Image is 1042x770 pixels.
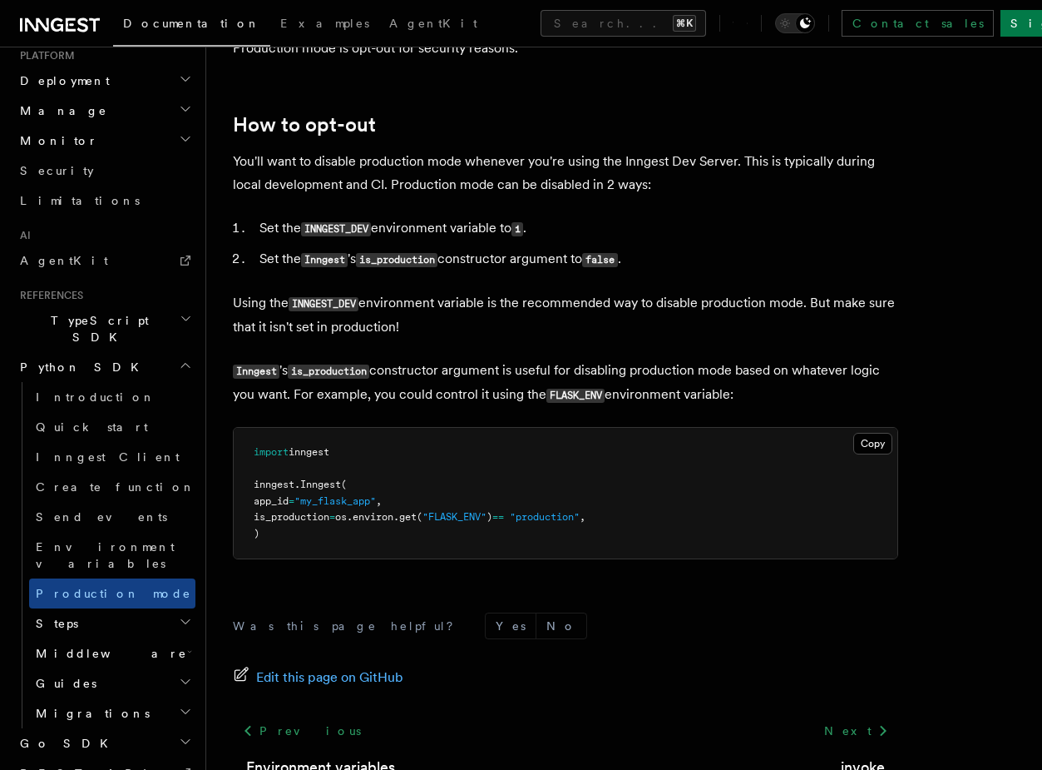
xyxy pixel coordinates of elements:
[511,222,523,236] code: 1
[29,645,187,662] span: Middleware
[13,289,83,302] span: References
[233,359,898,407] p: 's constructor argument is useful for disabling production mode based on whatever logic you want....
[29,638,195,668] button: Middleware
[399,511,417,523] span: get
[379,5,487,45] a: AgentKit
[254,495,289,507] span: app_id
[233,291,898,339] p: Using the environment variable is the recommended way to disable production mode. But make sure t...
[289,297,358,311] code: INNGEST_DEV
[29,412,195,442] a: Quick start
[492,511,504,523] span: ==
[541,10,706,37] button: Search...⌘K
[289,446,329,458] span: inngest
[294,479,300,490] span: .
[13,306,195,352] button: TypeScript SDK
[329,511,335,523] span: =
[29,615,78,632] span: Steps
[29,705,150,722] span: Migrations
[13,102,107,119] span: Manage
[36,480,195,494] span: Create function
[13,229,31,242] span: AI
[29,532,195,579] a: Environment variables
[20,194,140,207] span: Limitations
[254,216,898,241] li: Set the environment variable to .
[13,246,195,276] a: AgentKit
[20,254,108,267] span: AgentKit
[233,150,898,196] p: You'll want to disable production mode whenever you're using the Inngest Dev Server. This is typi...
[389,17,477,30] span: AgentKit
[254,247,898,271] li: Set the 's constructor argument to .
[13,96,195,126] button: Manage
[853,433,892,455] button: Copy
[36,450,180,464] span: Inngest Client
[536,614,586,638] button: No
[13,132,98,149] span: Monitor
[270,5,379,45] a: Examples
[36,390,156,404] span: Introduction
[254,511,329,523] span: is_production
[13,312,180,345] span: TypeScript SDK
[123,17,260,30] span: Documentation
[29,609,195,638] button: Steps
[580,511,585,523] span: ,
[376,495,382,507] span: ,
[13,735,118,752] span: Go SDK
[417,511,422,523] span: (
[36,420,148,434] span: Quick start
[13,382,195,728] div: Python SDK
[486,614,536,638] button: Yes
[113,5,270,47] a: Documentation
[29,502,195,532] a: Send events
[233,365,279,379] code: Inngest
[294,495,376,507] span: "my_flask_app"
[36,540,175,570] span: Environment variables
[422,511,486,523] span: "FLASK_ENV"
[254,528,259,539] span: )
[510,511,580,523] span: "production"
[29,698,195,728] button: Migrations
[233,618,465,634] p: Was this page helpful?
[254,446,289,458] span: import
[29,382,195,412] a: Introduction
[486,511,492,523] span: )
[36,587,191,600] span: Production mode
[36,510,167,524] span: Send events
[233,113,376,137] a: How to opt-out
[289,495,294,507] span: =
[13,156,195,186] a: Security
[13,49,75,62] span: Platform
[29,579,195,609] a: Production mode
[673,15,696,32] kbd: ⌘K
[301,222,371,236] code: INNGEST_DEV
[254,479,294,490] span: inngest
[256,666,403,689] span: Edit this page on GitHub
[13,126,195,156] button: Monitor
[20,164,94,177] span: Security
[546,389,605,403] code: FLASK_ENV
[13,359,149,375] span: Python SDK
[582,253,617,267] code: false
[13,66,195,96] button: Deployment
[300,479,341,490] span: Inngest
[29,472,195,502] a: Create function
[814,716,898,746] a: Next
[13,72,110,89] span: Deployment
[288,365,369,379] code: is_production
[29,668,195,698] button: Guides
[775,13,815,33] button: Toggle dark mode
[280,17,369,30] span: Examples
[233,716,370,746] a: Previous
[29,442,195,472] a: Inngest Client
[301,253,348,267] code: Inngest
[233,666,403,689] a: Edit this page on GitHub
[356,253,437,267] code: is_production
[341,479,347,490] span: (
[335,511,399,523] span: os.environ.
[13,728,195,758] button: Go SDK
[842,10,994,37] a: Contact sales
[13,352,195,382] button: Python SDK
[13,186,195,216] a: Limitations
[29,675,96,692] span: Guides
